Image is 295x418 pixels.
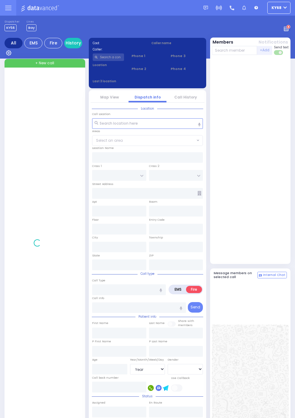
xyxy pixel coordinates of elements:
label: State [92,253,100,258]
input: Search member [212,46,257,55]
button: Internal Chat [257,272,287,278]
label: EMS [170,286,186,293]
label: Areas [92,129,100,133]
label: Floor [92,218,99,222]
input: Search a contact [93,53,124,61]
label: Use Callback [171,376,190,380]
span: ky68 [272,5,281,11]
span: Select an area [96,138,123,143]
img: comment-alt.png [259,274,262,277]
label: Assigned [92,401,105,405]
label: Turn off text [274,50,284,56]
label: Township [149,235,163,240]
button: ky68 [267,2,290,14]
img: message.svg [203,6,208,10]
label: Caller name [151,41,203,45]
div: Fire [44,38,62,48]
span: members [178,323,193,327]
span: Patient info [135,314,159,319]
small: Share with [178,319,194,323]
label: Cross 1 [92,164,102,168]
div: All [5,38,23,48]
button: Send [188,302,203,313]
button: Notifications [259,39,288,45]
label: Cad: [93,41,144,45]
label: City [92,235,98,240]
label: Street Address [92,182,113,186]
label: Location Name [92,146,114,150]
label: Room [149,200,157,204]
label: Call Type [92,278,105,283]
label: Caller: [93,47,144,52]
label: Dispatcher [5,20,20,24]
span: Phone 1 [132,53,163,59]
label: Cross 2 [149,164,160,168]
span: Location [138,106,157,111]
span: Send text [274,45,289,50]
label: Age [92,358,98,362]
span: Other building occupants [197,191,201,195]
label: Fire [186,286,202,293]
label: Call back number [92,376,119,380]
span: Phone 3 [171,53,202,59]
label: P Last Name [149,339,167,344]
span: Phone 2 [132,66,163,71]
h5: Message members on selected call [214,271,258,279]
label: Call Info [92,296,104,300]
label: Location [93,63,124,67]
a: Map View [100,95,119,100]
label: Gender [168,358,179,362]
span: Status [139,394,156,398]
img: Logo [21,4,61,12]
span: Call type [138,271,157,276]
label: ZIP [149,253,154,258]
label: Last 3 location [93,79,148,83]
a: History [64,38,82,48]
div: EMS [24,38,42,48]
input: Search location here [92,118,203,129]
a: Dispatch info [135,95,161,100]
label: Last Name [149,321,165,325]
label: Entry Code [149,218,165,222]
label: Lines [26,20,36,24]
button: Members [213,39,233,45]
label: First Name [92,321,108,325]
span: + New call [35,60,54,66]
label: P First Name [92,339,111,344]
span: Internal Chat [263,273,285,277]
label: Call Location [92,112,110,116]
div: Year/Month/Week/Day [130,358,165,362]
span: Bay [26,24,36,31]
label: En Route [149,401,162,405]
a: Call History [174,95,197,100]
span: KY56 [5,24,17,31]
span: Phone 4 [171,66,202,71]
label: Apt [92,200,97,204]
